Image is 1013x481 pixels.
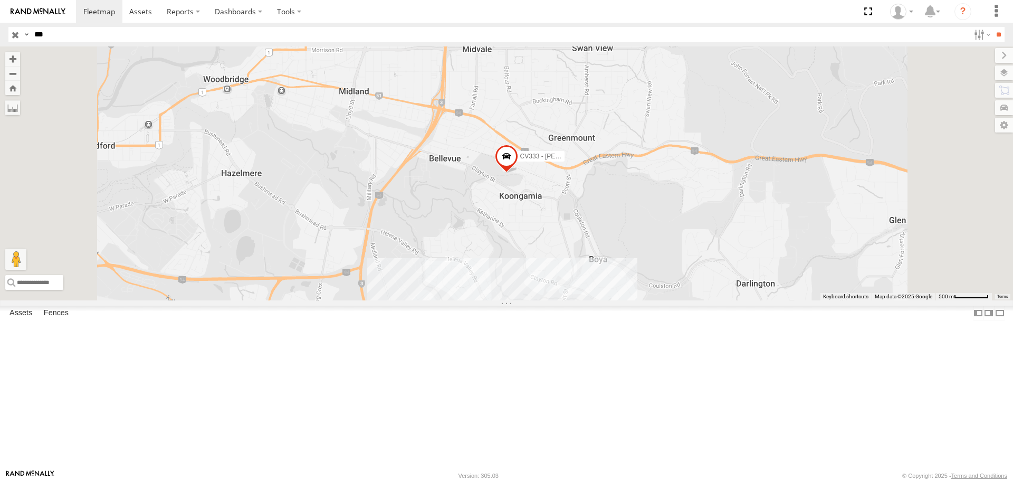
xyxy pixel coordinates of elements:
a: Terms and Conditions [951,473,1007,479]
label: Search Filter Options [970,27,992,42]
label: Hide Summary Table [995,306,1005,321]
a: Visit our Website [6,470,54,481]
span: Map data ©2025 Google [875,294,932,299]
a: Terms [997,294,1008,298]
i: ? [954,3,971,20]
button: Zoom out [5,66,20,81]
label: Dock Summary Table to the Right [983,306,994,321]
div: Dean Richter [886,4,917,20]
button: Zoom in [5,52,20,66]
label: Assets [4,306,37,321]
label: Measure [5,100,20,115]
label: Dock Summary Table to the Left [973,306,983,321]
button: Zoom Home [5,81,20,95]
button: Drag Pegman onto the map to open Street View [5,249,26,270]
div: © Copyright 2025 - [902,473,1007,479]
label: Search Query [22,27,31,42]
span: CV333 - [PERSON_NAME] [520,153,597,161]
button: Keyboard shortcuts [823,293,868,300]
label: Fences [39,306,74,321]
div: Version: 305.03 [458,473,499,479]
img: rand-logo.svg [11,8,65,15]
span: 500 m [939,294,954,299]
label: Map Settings [995,118,1013,133]
button: Map Scale: 500 m per 62 pixels [935,293,992,300]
